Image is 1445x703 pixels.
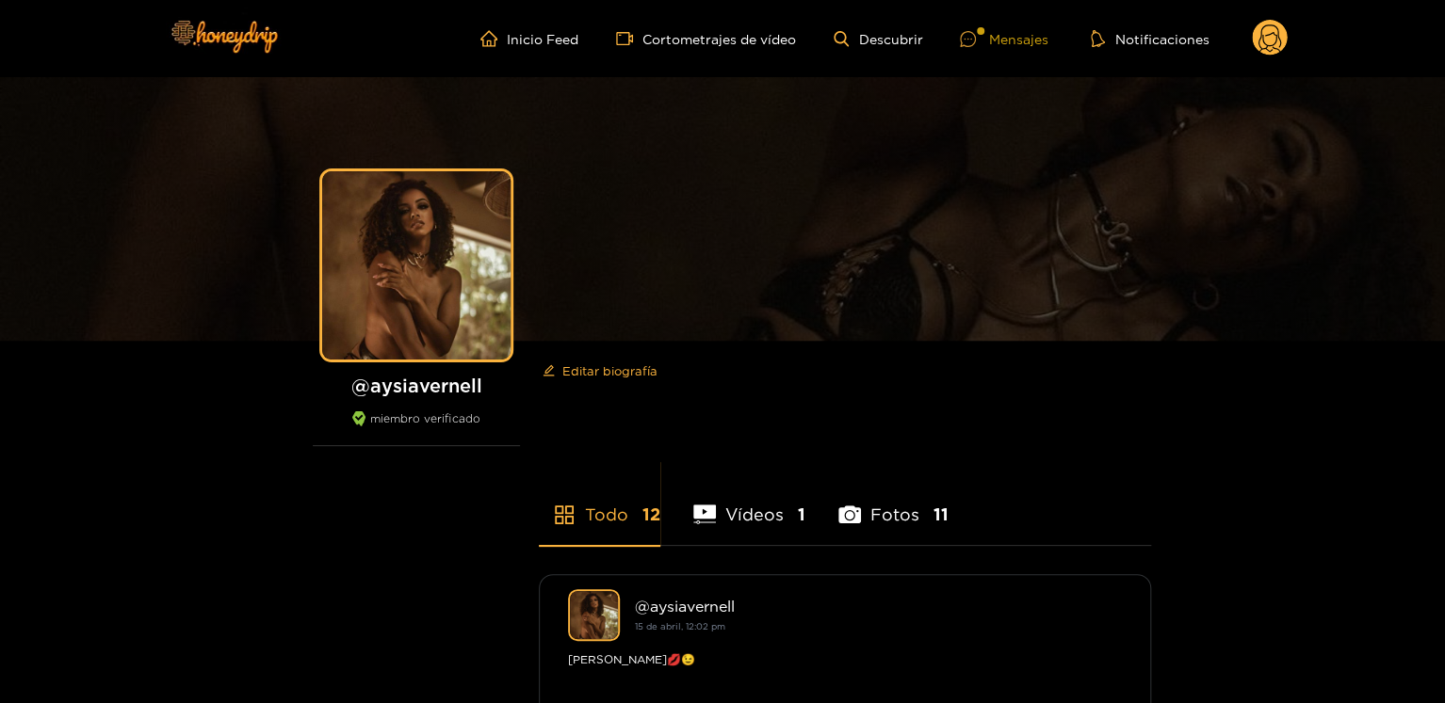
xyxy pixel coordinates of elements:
[870,504,919,523] font: Fotos
[616,30,796,47] a: Cortometrajes de vídeo
[635,598,735,615] font: @aysiavernell
[539,356,661,386] button: editarEditar biografía
[798,504,805,523] font: 1
[725,504,784,523] font: Vídeos
[834,31,922,47] a: Descubrir
[568,653,695,665] font: [PERSON_NAME]💋😉
[988,32,1047,46] font: Mensajes
[480,30,578,47] a: Inicio Feed
[351,375,482,395] font: @aysiavernell
[1114,32,1209,46] font: Notificaciones
[562,364,658,377] font: Editar biografía
[370,412,480,424] font: miembro verificado
[507,32,578,46] font: Inicio Feed
[585,504,628,523] font: Todo
[635,621,725,631] font: 15 de abril, 12:02 pm
[568,589,620,641] img: Aysiavernell
[1085,29,1214,48] button: Notificaciones
[642,504,660,523] font: 12
[642,32,796,46] font: Cortometrajes de vídeo
[616,30,642,47] span: cámara de vídeo
[934,504,949,523] font: 11
[543,364,555,378] span: editar
[553,503,576,526] span: tienda de aplicaciones
[858,32,922,46] font: Descubrir
[480,30,507,47] span: hogar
